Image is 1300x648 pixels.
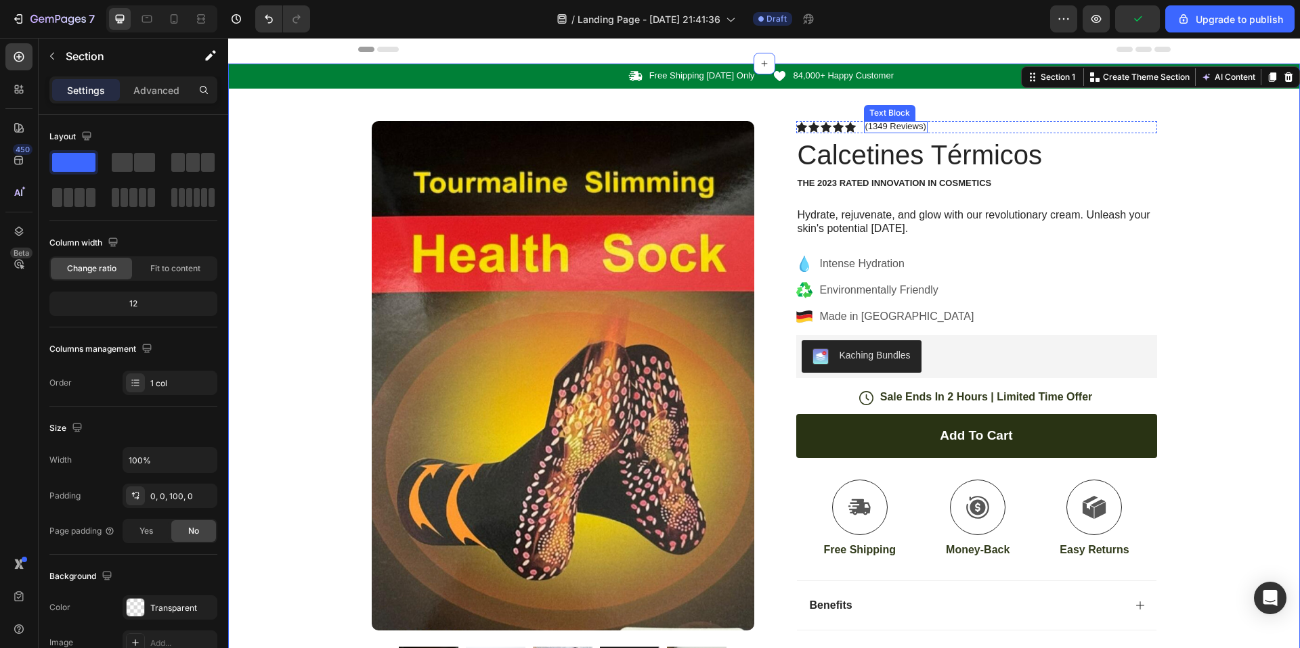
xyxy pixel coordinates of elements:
div: Column width [49,234,121,252]
iframe: Design area [228,38,1300,648]
div: 0, 0, 100, 0 [150,490,214,503]
span: Change ratio [67,262,116,275]
div: Upgrade to publish [1177,12,1283,26]
div: Transparent [150,602,214,614]
button: Kaching Bundles [573,302,693,335]
div: Beta [10,248,32,258]
div: Open Intercom Messenger [1254,582,1286,614]
div: Color [49,601,70,614]
span: Draft [766,13,787,25]
button: AI Content [970,31,1030,47]
p: Create Theme Section [875,33,961,45]
p: 7 [89,11,95,27]
button: 7 [5,5,101,32]
div: Add to cart [712,390,784,407]
p: Intense Hydration [592,218,746,234]
span: Landing Page - [DATE] 21:41:36 [578,12,720,26]
span: Fit to content [150,262,200,275]
div: Kaching Bundles [611,310,682,325]
span: Yes [139,525,153,537]
p: Made in [GEOGRAPHIC_DATA] [592,271,746,287]
div: Order [49,377,72,389]
div: Layout [49,128,95,146]
p: Sale Ends In 2 Hours | Limited Time Offer [652,352,865,367]
p: Advanced [133,83,179,97]
div: Padding [49,490,81,502]
button: Upgrade to publish [1165,5,1295,32]
p: Hydrate, rejuvenate, and glow with our revolutionary cream. Unleash your skin's potential [DATE]. [569,170,928,199]
div: Undo/Redo [255,5,310,32]
p: Environmentally Friendly [592,244,746,260]
span: / [571,12,575,26]
p: Easy Returns [831,505,901,519]
div: Size [49,419,85,438]
p: Benefits [582,561,624,575]
div: 1 col [150,377,214,390]
p: The 2023 Rated Innovation in Cosmetics [569,140,928,152]
div: Width [49,454,72,466]
div: Columns management [49,340,155,358]
h1: Calcetines Térmicos [568,98,929,136]
p: Free Shipping [595,505,668,519]
div: Background [49,568,115,586]
img: KachingBundles.png [584,310,601,327]
div: 12 [52,294,215,313]
input: Auto [123,448,217,472]
div: Text Block [638,69,685,81]
p: Settings [67,83,105,97]
div: 450 [13,144,32,155]
p: Money-Back [718,505,781,519]
div: Page padding [49,525,115,537]
div: Section 1 [810,33,850,45]
p: Section [66,48,177,64]
p: (1349 Reviews) [637,83,698,94]
span: No [188,525,199,537]
button: Add to cart [568,376,929,420]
